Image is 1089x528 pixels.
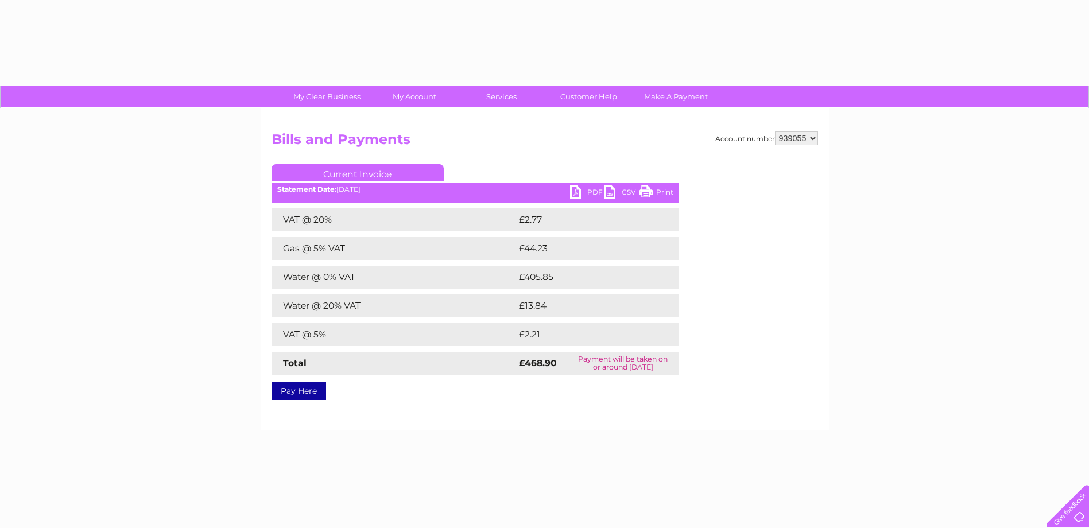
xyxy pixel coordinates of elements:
[541,86,636,107] a: Customer Help
[519,358,557,368] strong: £468.90
[454,86,549,107] a: Services
[272,131,818,153] h2: Bills and Payments
[516,294,655,317] td: £13.84
[367,86,462,107] a: My Account
[570,185,604,202] a: PDF
[516,208,652,231] td: £2.77
[715,131,818,145] div: Account number
[516,266,659,289] td: £405.85
[272,382,326,400] a: Pay Here
[516,237,656,260] td: £44.23
[272,164,444,181] a: Current Invoice
[272,237,516,260] td: Gas @ 5% VAT
[280,86,374,107] a: My Clear Business
[277,185,336,193] b: Statement Date:
[604,185,639,202] a: CSV
[272,185,679,193] div: [DATE]
[272,208,516,231] td: VAT @ 20%
[639,185,673,202] a: Print
[272,294,516,317] td: Water @ 20% VAT
[516,323,650,346] td: £2.21
[272,266,516,289] td: Water @ 0% VAT
[629,86,723,107] a: Make A Payment
[567,352,679,375] td: Payment will be taken on or around [DATE]
[272,323,516,346] td: VAT @ 5%
[283,358,307,368] strong: Total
